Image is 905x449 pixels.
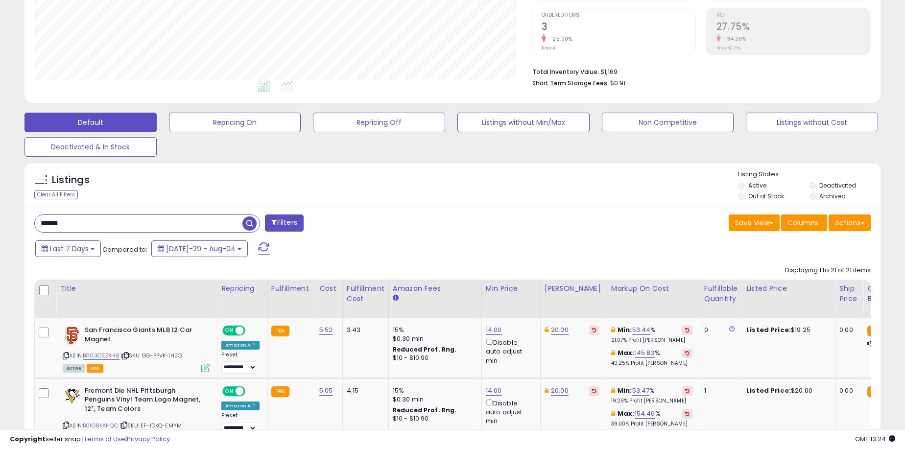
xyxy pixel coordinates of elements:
span: Ordered Items [542,13,695,18]
a: 5.52 [319,325,333,335]
span: Last 7 Days [50,244,89,254]
div: 1 [704,386,735,395]
button: Listings without Cost [746,113,878,132]
div: Amazon Fees [393,284,477,294]
div: 3.43 [347,326,381,334]
small: FBA [867,386,885,397]
b: San Francisco Giants MLB 12 Car Magnet [85,326,204,346]
div: $0.30 min [393,334,474,343]
b: Min: [618,325,632,334]
div: Clear All Filters [34,190,78,199]
b: Listed Price: [746,325,791,334]
span: ON [223,387,236,395]
small: Prev: 4 [542,45,555,51]
div: [PERSON_NAME] [545,284,603,294]
h2: 27.75% [716,21,870,34]
b: Max: [618,348,635,357]
b: Short Term Storage Fees: [532,79,609,87]
p: 21.07% Profit [PERSON_NAME] [611,337,692,344]
b: Listed Price: [746,386,791,395]
div: Markup on Cost [611,284,696,294]
a: 53.47 [632,386,650,396]
button: Columns [781,214,827,231]
div: Ship Price [839,284,859,304]
div: Disable auto adjust min [486,337,533,365]
div: seller snap | | [10,435,170,444]
b: Fremont Die NHL Pittsburgh Penguins Vinyl Team Logo Magnet, 12", Team Colors [85,386,204,416]
div: $0.30 min [393,395,474,404]
img: 41-iblGbE7S._SL40_.jpg [63,386,82,406]
img: 41ZtV8vXBgL._SL40_.jpg [63,326,82,345]
div: $20.00 [746,386,828,395]
span: OFF [244,387,260,395]
button: Filters [265,214,303,232]
small: -34.26% [721,35,746,43]
span: 2025-08-12 13:24 GMT [855,434,895,444]
button: Deactivated & In Stock [24,137,157,157]
a: 14.00 [486,386,502,396]
a: Terms of Use [84,434,125,444]
button: Non Competitive [602,113,734,132]
strong: Copyright [10,434,46,444]
button: Repricing On [169,113,301,132]
a: 53.44 [632,325,651,335]
span: | SKU: GG-PPVK-1H2O [121,352,182,359]
a: 20.00 [551,325,569,335]
div: Listed Price [746,284,831,294]
div: $19.25 [746,326,828,334]
label: Deactivated [819,181,856,189]
button: Default [24,113,157,132]
a: 145.83 [635,348,655,358]
h2: 3 [542,21,695,34]
h5: Listings [52,173,90,187]
div: Repricing [221,284,263,294]
small: Amazon Fees. [393,294,399,303]
div: 4.15 [347,386,381,395]
div: Fulfillable Quantity [704,284,738,304]
span: [DATE]-29 - Aug-04 [166,244,236,254]
button: Repricing Off [313,113,445,132]
div: % [611,326,692,344]
a: 20.00 [551,386,569,396]
div: % [611,386,692,404]
div: Title [60,284,213,294]
small: FBA [271,386,289,397]
div: Fulfillment [271,284,311,294]
div: Cost [319,284,338,294]
span: FBA [87,364,103,373]
div: $10 - $10.90 [393,415,474,423]
small: FBA [271,326,289,336]
b: Min: [618,386,632,395]
span: Columns [787,218,818,228]
span: ROI [716,13,870,18]
div: Amazon AI * [221,341,260,350]
a: 5.05 [319,386,333,396]
div: Displaying 1 to 21 of 21 items [785,266,871,275]
small: Prev: 42.21% [716,45,740,51]
button: Last 7 Days [35,240,101,257]
span: $0.91 [610,78,625,88]
div: Min Price [486,284,536,294]
button: Listings without Min/Max [457,113,590,132]
b: Reduced Prof. Rng. [393,406,457,414]
a: B003O5ZXH8 [83,352,119,360]
small: FBA [867,326,885,336]
label: Archived [819,192,846,200]
div: 15% [393,326,474,334]
a: 14.00 [486,325,502,335]
p: Listing States: [738,170,880,179]
label: Active [748,181,766,189]
div: 0 [704,326,735,334]
div: % [611,409,692,427]
b: Total Inventory Value: [532,68,599,76]
th: The percentage added to the cost of goods (COGS) that forms the calculator for Min & Max prices. [607,280,700,318]
div: Disable auto adjust min [486,398,533,426]
button: Save View [729,214,780,231]
div: 0.00 [839,326,856,334]
div: Fulfillment Cost [347,284,384,304]
span: All listings currently available for purchase on Amazon [63,364,85,373]
span: OFF [244,327,260,335]
a: 154.46 [635,409,655,419]
div: ASIN: [63,326,210,371]
div: 0.00 [839,386,856,395]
